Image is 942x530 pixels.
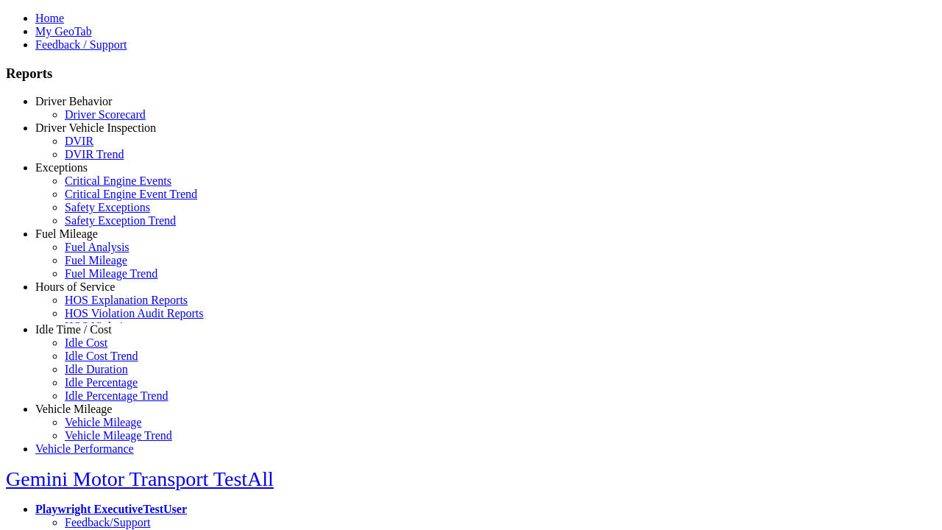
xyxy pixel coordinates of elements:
a: Idle Cost Trend [65,350,138,362]
a: DVIR Trend [65,148,124,160]
a: Safety Exceptions [65,201,150,213]
a: Exceptions [35,161,88,174]
a: Vehicle Mileage [65,416,141,428]
a: Idle Time / Cost [35,323,112,336]
a: Fuel Mileage [35,227,98,240]
a: Vehicle Performance [35,442,134,455]
a: Feedback / Support [35,38,127,51]
a: Fuel Mileage [65,254,127,266]
a: Vehicle Mileage Trend [65,429,172,442]
a: Playwright ExecutiveTestUser [35,503,187,515]
a: My GeoTab [35,25,92,38]
a: Critical Engine Events [65,174,171,187]
a: Driver Scorecard [65,108,146,121]
a: Hours of Service [35,280,115,293]
a: HOS Violation Audit Reports [65,307,204,319]
a: Home [35,12,64,24]
a: Fuel Mileage Trend [65,267,157,280]
a: Feedback/Support [65,516,150,529]
a: Idle Percentage Trend [65,389,168,402]
a: Driver Behavior [35,95,112,107]
a: Idle Duration [65,363,128,375]
a: Vehicle Mileage [35,403,112,415]
a: Driver Vehicle Inspection [35,121,156,134]
a: Fuel Analysis [65,241,130,253]
a: HOS Violations [65,320,139,333]
a: Gemini Motor Transport TestAll [6,467,274,490]
a: HOS Explanation Reports [65,294,188,306]
a: DVIR [65,135,93,147]
h3: Reports [6,66,936,82]
a: Critical Engine Event Trend [65,188,197,200]
a: Idle Percentage [65,376,138,389]
a: Idle Cost [65,336,107,349]
a: Safety Exception Trend [65,214,176,227]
